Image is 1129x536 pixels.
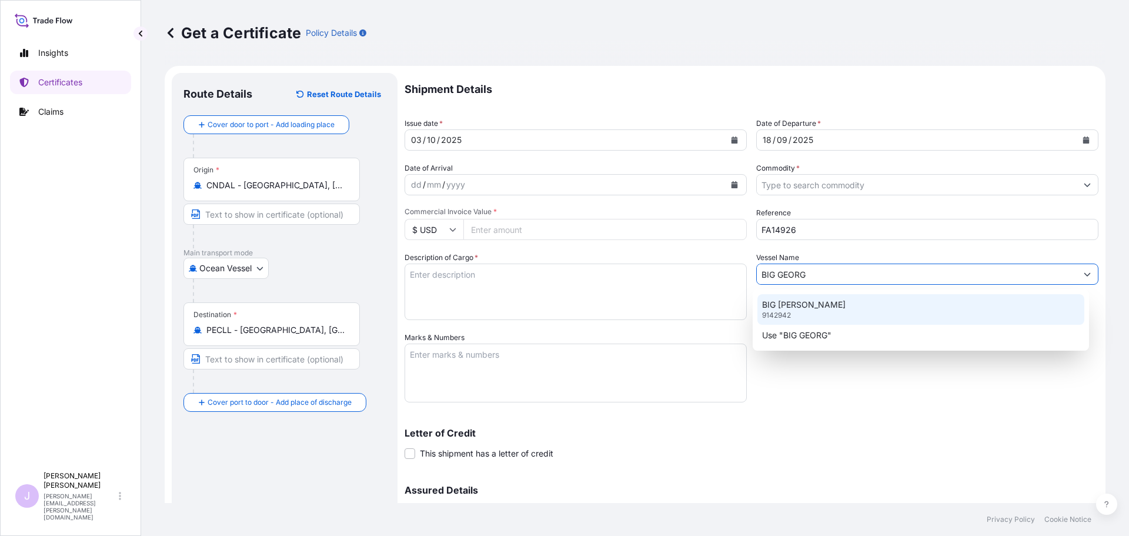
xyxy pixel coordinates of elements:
[1077,131,1095,149] button: Calendar
[24,490,30,502] span: J
[405,207,747,217] span: Commercial Invoice Value
[206,324,345,336] input: Destination
[405,428,1098,438] p: Letter of Credit
[757,264,1077,285] input: Type to search vessel name or IMO
[756,118,821,129] span: Date of Departure
[193,310,237,319] div: Destination
[1077,264,1098,285] button: Show suggestions
[420,448,553,460] span: This shipment has a letter of credit
[410,133,423,147] div: day,
[757,294,1085,346] div: Suggestions
[756,207,791,219] label: Reference
[762,329,831,341] p: Use "BIG GEORG"
[426,133,437,147] div: month,
[38,47,68,59] p: Insights
[437,133,440,147] div: /
[405,252,478,264] label: Description of Cargo
[405,332,465,344] label: Marks & Numbers
[762,311,791,320] p: 9142942
[183,87,252,101] p: Route Details
[423,133,426,147] div: /
[1044,515,1091,524] p: Cookie Notice
[165,24,301,42] p: Get a Certificate
[193,165,219,175] div: Origin
[463,219,747,240] input: Enter amount
[405,485,1098,495] p: Assured Details
[789,133,791,147] div: /
[38,106,64,118] p: Claims
[725,131,744,149] button: Calendar
[756,252,799,264] label: Vessel Name
[423,178,426,192] div: /
[442,178,445,192] div: /
[307,88,381,100] p: Reset Route Details
[183,258,269,279] button: Select transport
[199,262,252,274] span: Ocean Vessel
[208,397,352,408] span: Cover port to door - Add place of discharge
[183,348,360,369] input: Text to appear on certificate
[762,299,846,311] p: BIG [PERSON_NAME]
[445,178,466,192] div: year,
[183,248,386,258] p: Main transport mode
[440,133,463,147] div: year,
[1077,174,1098,195] button: Show suggestions
[44,492,116,521] p: [PERSON_NAME][EMAIL_ADDRESS][PERSON_NAME][DOMAIN_NAME]
[306,27,357,39] p: Policy Details
[756,219,1098,240] input: Enter booking reference
[410,178,423,192] div: day,
[756,162,800,174] label: Commodity
[405,73,1098,106] p: Shipment Details
[761,133,773,147] div: day,
[38,76,82,88] p: Certificates
[757,174,1077,195] input: Type to search commodity
[206,179,345,191] input: Origin
[183,204,360,225] input: Text to appear on certificate
[405,118,443,129] span: Issue date
[208,119,335,131] span: Cover door to port - Add loading place
[426,178,442,192] div: month,
[987,515,1035,524] p: Privacy Policy
[773,133,776,147] div: /
[791,133,814,147] div: year,
[725,175,744,194] button: Calendar
[44,471,116,490] p: [PERSON_NAME] [PERSON_NAME]
[405,162,453,174] span: Date of Arrival
[776,133,789,147] div: month,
